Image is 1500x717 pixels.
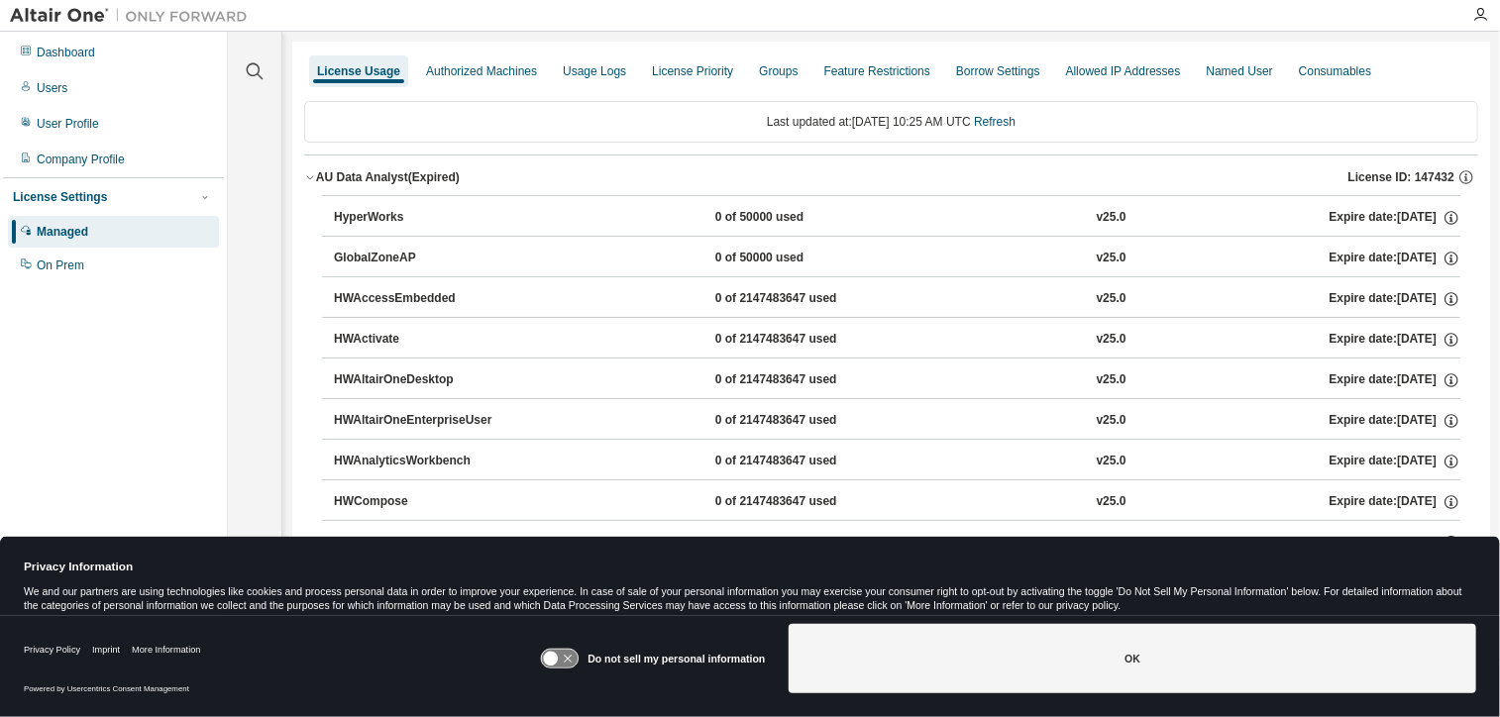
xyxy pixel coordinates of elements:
[1097,371,1126,389] div: v25.0
[334,358,1460,402] button: HWAltairOneDesktop0 of 2147483647 usedv25.0Expire date:[DATE]
[334,250,512,267] div: GlobalZoneAP
[1348,169,1454,185] span: License ID: 147432
[334,318,1460,361] button: HWActivate0 of 2147483647 usedv25.0Expire date:[DATE]
[974,115,1016,129] a: Refresh
[10,6,258,26] img: Altair One
[715,250,894,267] div: 0 of 50000 used
[1330,290,1460,308] div: Expire date: [DATE]
[37,45,95,60] div: Dashboard
[426,63,537,79] div: Authorized Machines
[334,480,1460,524] button: HWCompose0 of 2147483647 usedv25.0Expire date:[DATE]
[334,453,512,470] div: HWAnalyticsWorkbench
[715,493,894,511] div: 0 of 2147483647 used
[1330,412,1460,430] div: Expire date: [DATE]
[334,196,1460,240] button: HyperWorks0 of 50000 usedv25.0Expire date:[DATE]
[1097,534,1126,552] div: v25.0
[334,412,512,430] div: HWAltairOneEnterpriseUser
[1330,493,1460,511] div: Expire date: [DATE]
[715,290,894,308] div: 0 of 2147483647 used
[37,80,67,96] div: Users
[1299,63,1371,79] div: Consumables
[37,116,99,132] div: User Profile
[13,189,107,205] div: License Settings
[1097,209,1126,227] div: v25.0
[37,152,125,167] div: Company Profile
[759,63,798,79] div: Groups
[1330,250,1460,267] div: Expire date: [DATE]
[652,63,733,79] div: License Priority
[1330,534,1460,552] div: Expire date: [DATE]
[1097,250,1126,267] div: v25.0
[334,493,512,511] div: HWCompose
[1066,63,1181,79] div: Allowed IP Addresses
[563,63,626,79] div: Usage Logs
[1097,453,1126,470] div: v25.0
[334,209,512,227] div: HyperWorks
[334,371,512,389] div: HWAltairOneDesktop
[824,63,930,79] div: Feature Restrictions
[334,399,1460,443] button: HWAltairOneEnterpriseUser0 of 2147483647 usedv25.0Expire date:[DATE]
[715,331,894,349] div: 0 of 2147483647 used
[715,453,894,470] div: 0 of 2147483647 used
[1097,493,1126,511] div: v25.0
[1330,209,1460,227] div: Expire date: [DATE]
[317,63,400,79] div: License Usage
[956,63,1040,79] div: Borrow Settings
[715,209,894,227] div: 0 of 50000 used
[316,169,460,185] div: AU Data Analyst (Expired)
[334,331,512,349] div: HWActivate
[304,101,1478,143] div: Last updated at: [DATE] 10:25 AM UTC
[715,534,894,552] div: 0 of 2147483647 used
[334,290,512,308] div: HWAccessEmbedded
[37,224,88,240] div: Managed
[304,155,1478,199] button: AU Data Analyst(Expired)License ID: 147432
[715,371,894,389] div: 0 of 2147483647 used
[1097,290,1126,308] div: v25.0
[1206,63,1272,79] div: Named User
[1330,371,1460,389] div: Expire date: [DATE]
[334,534,512,552] div: HWEmbedBasic
[334,277,1460,321] button: HWAccessEmbedded0 of 2147483647 usedv25.0Expire date:[DATE]
[1097,331,1126,349] div: v25.0
[1330,453,1460,470] div: Expire date: [DATE]
[37,257,84,273] div: On Prem
[1097,412,1126,430] div: v25.0
[334,237,1460,280] button: GlobalZoneAP0 of 50000 usedv25.0Expire date:[DATE]
[715,412,894,430] div: 0 of 2147483647 used
[334,440,1460,483] button: HWAnalyticsWorkbench0 of 2147483647 usedv25.0Expire date:[DATE]
[334,521,1460,564] button: HWEmbedBasic0 of 2147483647 usedv25.0Expire date:[DATE]
[1330,331,1460,349] div: Expire date: [DATE]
